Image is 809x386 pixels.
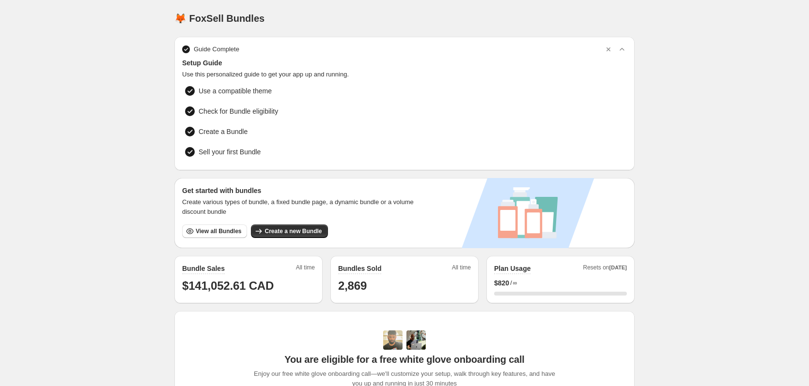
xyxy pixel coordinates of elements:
div: / [494,278,627,288]
h3: Get started with bundles [182,186,423,195]
span: You are eligible for a free white glove onboarding call [284,354,524,365]
span: Create a new Bundle [264,227,322,235]
span: [DATE] [609,265,627,270]
h2: Bundle Sales [182,264,225,273]
span: Create various types of bundle, a fixed bundle page, a dynamic bundle or a volume discount bundle [182,197,423,217]
span: Use a compatible theme [199,86,272,96]
button: View all Bundles [182,224,247,238]
span: All time [296,264,315,274]
h1: 2,869 [338,278,471,294]
h1: $141,052.61 CAD [182,278,315,294]
span: Create a Bundle [199,127,248,136]
h2: Plan Usage [494,264,530,273]
img: Prakhar [406,330,426,350]
span: $ 820 [494,278,509,288]
span: All time [452,264,471,274]
span: Setup Guide [182,58,627,68]
button: Create a new Bundle [251,224,327,238]
span: Check for Bundle eligibility [199,106,278,116]
img: Adi [383,330,403,350]
span: View all Bundles [196,227,241,235]
span: Use this personalized guide to get your app up and running. [182,70,627,79]
span: Sell your first Bundle [199,147,261,157]
span: ∞ [513,279,517,287]
h1: 🦊 FoxSell Bundles [174,13,264,24]
span: Resets on [583,264,627,274]
span: Guide Complete [194,45,239,54]
h2: Bundles Sold [338,264,381,273]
